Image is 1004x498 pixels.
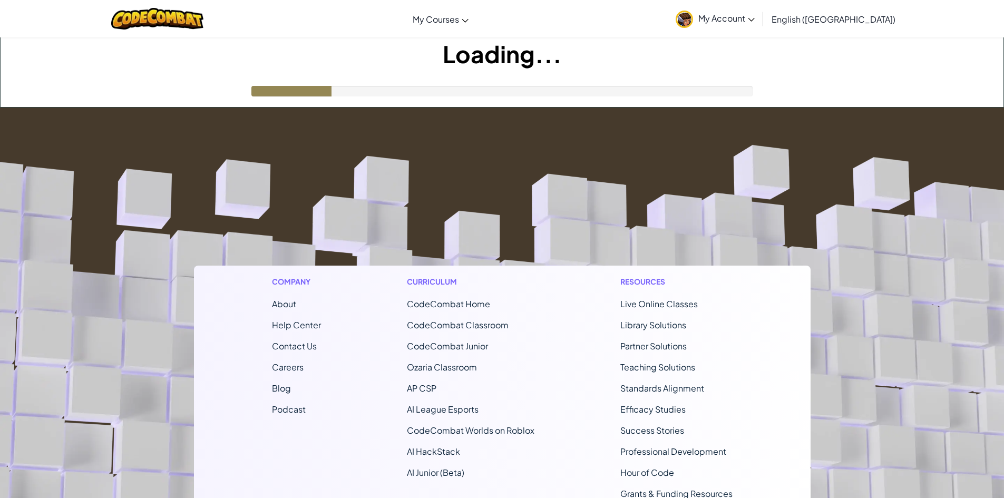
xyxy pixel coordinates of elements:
[272,276,321,287] h1: Company
[620,298,698,309] a: Live Online Classes
[407,362,477,373] a: Ozaria Classroom
[620,404,686,415] a: Efficacy Studies
[407,446,460,457] a: AI HackStack
[620,467,674,478] a: Hour of Code
[620,276,733,287] h1: Resources
[272,404,306,415] a: Podcast
[620,446,726,457] a: Professional Development
[413,14,459,25] span: My Courses
[620,425,684,436] a: Success Stories
[1,37,1003,70] h1: Loading...
[407,467,464,478] a: AI Junior (Beta)
[407,340,488,351] a: CodeCombat Junior
[407,276,534,287] h1: Curriculum
[670,2,760,35] a: My Account
[407,5,474,33] a: My Courses
[620,319,686,330] a: Library Solutions
[272,298,296,309] a: About
[272,319,321,330] a: Help Center
[111,8,203,30] img: CodeCombat logo
[272,383,291,394] a: Blog
[407,404,479,415] a: AI League Esports
[698,13,755,24] span: My Account
[407,319,509,330] a: CodeCombat Classroom
[676,11,693,28] img: avatar
[407,425,534,436] a: CodeCombat Worlds on Roblox
[407,383,436,394] a: AP CSP
[272,362,304,373] a: Careers
[772,14,895,25] span: English ([GEOGRAPHIC_DATA])
[272,340,317,351] span: Contact Us
[407,298,490,309] span: CodeCombat Home
[620,340,687,351] a: Partner Solutions
[620,383,704,394] a: Standards Alignment
[620,362,695,373] a: Teaching Solutions
[766,5,901,33] a: English ([GEOGRAPHIC_DATA])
